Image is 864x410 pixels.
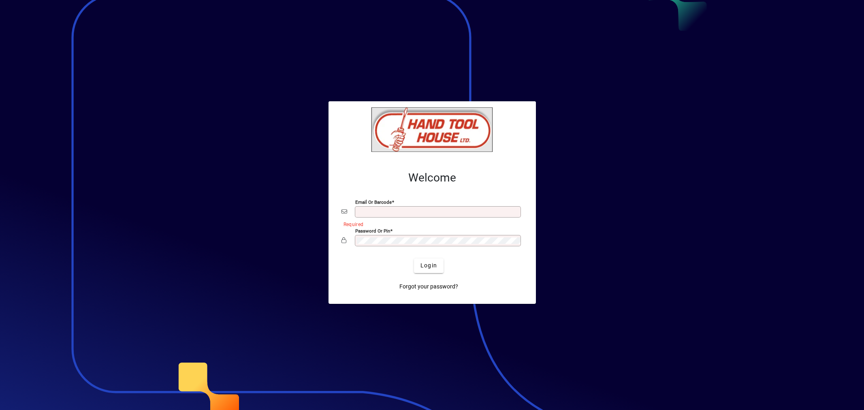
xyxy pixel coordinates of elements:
span: Forgot your password? [399,282,458,291]
mat-label: Password or Pin [355,228,390,233]
button: Login [414,258,444,273]
mat-error: Required [343,220,516,228]
span: Login [420,261,437,270]
h2: Welcome [341,171,523,185]
a: Forgot your password? [396,280,461,294]
mat-label: Email or Barcode [355,199,392,205]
